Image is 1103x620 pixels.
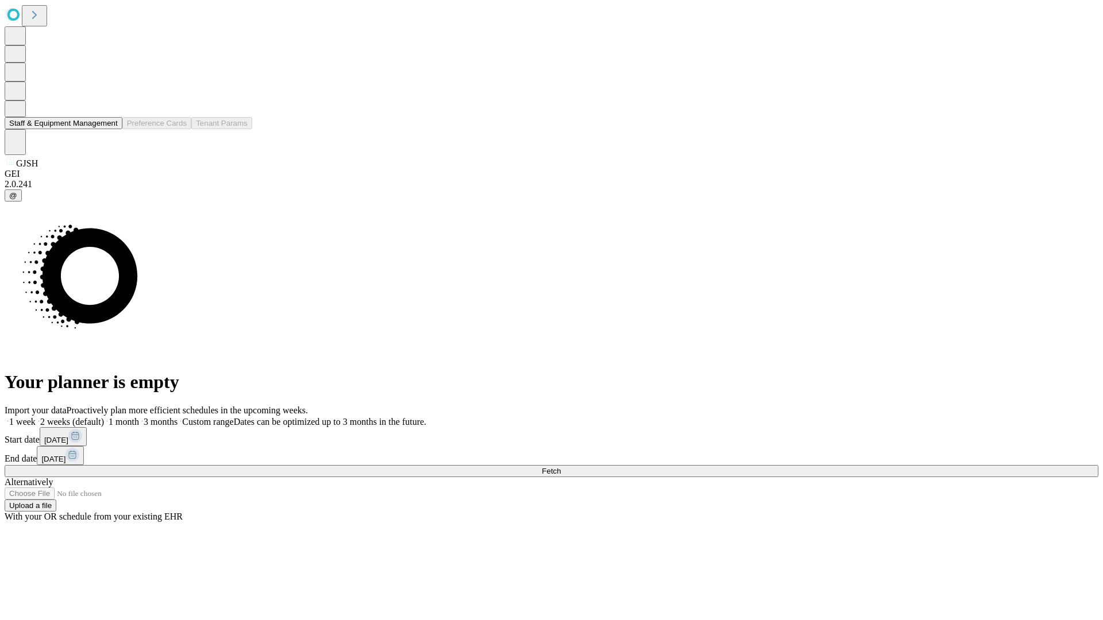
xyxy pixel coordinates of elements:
span: @ [9,191,17,200]
span: With your OR schedule from your existing EHR [5,511,183,521]
span: 2 weeks (default) [40,417,104,427]
button: @ [5,189,22,201]
h1: Your planner is empty [5,371,1098,393]
span: Custom range [182,417,233,427]
button: Staff & Equipment Management [5,117,122,129]
button: Preference Cards [122,117,191,129]
span: Import your data [5,405,67,415]
button: [DATE] [37,446,84,465]
span: 3 months [144,417,178,427]
span: 1 month [109,417,139,427]
div: 2.0.241 [5,179,1098,189]
button: [DATE] [40,427,87,446]
span: [DATE] [44,436,68,444]
span: Dates can be optimized up to 3 months in the future. [234,417,426,427]
div: GEI [5,169,1098,179]
span: 1 week [9,417,36,427]
button: Fetch [5,465,1098,477]
div: End date [5,446,1098,465]
span: [DATE] [41,455,65,463]
button: Upload a file [5,499,56,511]
span: Fetch [542,467,561,475]
div: Start date [5,427,1098,446]
span: Proactively plan more efficient schedules in the upcoming weeks. [67,405,308,415]
span: Alternatively [5,477,53,487]
button: Tenant Params [191,117,252,129]
span: GJSH [16,158,38,168]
